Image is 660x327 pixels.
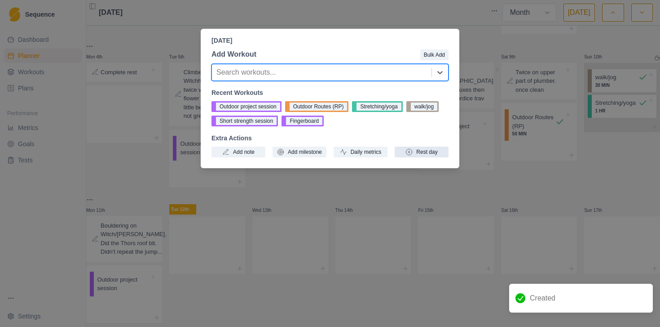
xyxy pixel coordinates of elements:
button: Add note [211,147,265,157]
button: Fingerboard [282,116,324,126]
button: Outdoor project session [211,101,282,112]
button: Rest day [395,147,449,157]
p: Extra Actions [211,134,449,143]
button: Short strength session [211,116,278,126]
p: [DATE] [211,36,449,45]
button: Outdoor Routes (RP) [285,101,349,112]
p: Add Workout [211,49,256,60]
button: walk/jog [406,101,439,112]
div: Created [509,284,653,313]
button: Stretching/yoga [352,101,402,112]
button: Daily metrics [334,147,387,157]
p: Recent Workouts [211,88,449,98]
button: Add milestone [273,147,326,157]
button: Bulk Add [420,49,449,60]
